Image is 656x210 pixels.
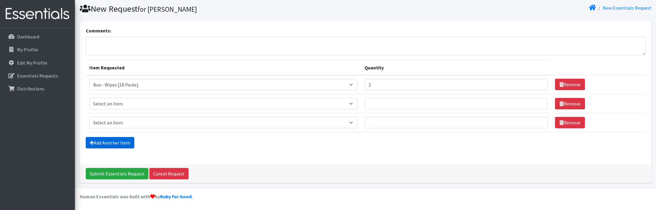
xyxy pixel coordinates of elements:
[2,57,73,69] a: Edit My Profile
[555,117,585,128] a: Remove
[17,34,39,40] p: Dashboard
[149,168,189,179] a: Cancel Request
[2,4,73,24] img: HumanEssentials
[86,27,111,34] label: Comments:
[555,98,585,109] a: Remove
[17,60,47,66] p: Edit My Profile
[555,79,585,90] a: Remove
[17,73,58,79] p: Essentials Requests
[603,5,652,11] a: New Essentials Request
[86,137,134,148] a: Add Another Item
[17,47,38,53] p: My Profile
[86,60,361,75] th: Item Requested
[80,4,363,14] h1: New Request
[2,31,73,43] a: Dashboard
[2,44,73,56] a: My Profile
[361,60,551,75] th: Quantity
[2,83,73,95] a: Distributions
[138,5,197,14] small: for [PERSON_NAME]
[160,193,192,199] a: Ruby for Good
[86,168,148,179] input: Submit Essentials Request
[80,193,193,199] strong: Human Essentials was built with by .
[17,86,44,92] p: Distributions
[2,70,73,82] a: Essentials Requests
